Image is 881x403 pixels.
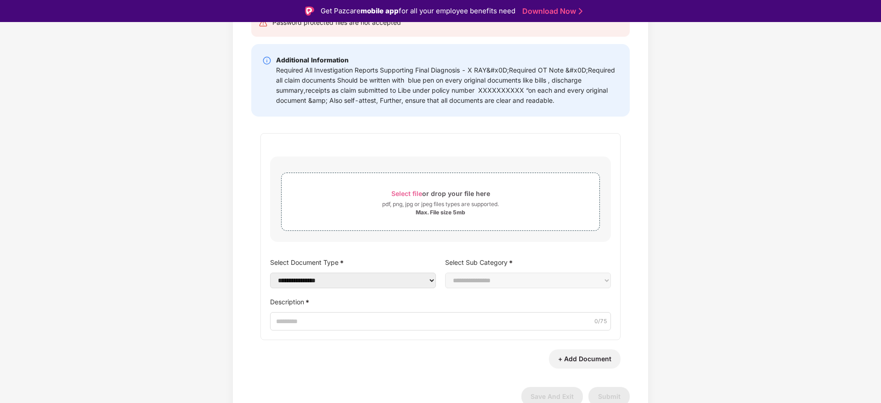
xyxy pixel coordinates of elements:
label: Select Document Type [270,256,436,269]
a: Download Now [522,6,580,16]
strong: mobile app [361,6,399,15]
div: pdf, png, jpg or jpeg files types are supported. [382,200,499,209]
span: Select fileor drop your file herepdf, png, jpg or jpeg files types are supported.Max. File size 5mb [282,180,599,224]
span: Select file [391,190,422,197]
div: Password protected files are not accepted [272,17,401,28]
div: Required All Investigation Reports Supporting Final Diagnosis - X RAY&#x0D;Required OT Note &#x0D... [276,65,619,106]
img: Stroke [579,6,582,16]
img: svg+xml;base64,PHN2ZyBpZD0iSW5mby0yMHgyMCIgeG1sbnM9Imh0dHA6Ly93d3cudzMub3JnLzIwMDAvc3ZnIiB3aWR0aD... [262,56,271,65]
div: or drop your file here [391,187,490,200]
span: Submit [598,392,621,400]
label: Description [270,295,611,308]
label: Select Sub Category [445,256,611,269]
img: svg+xml;base64,PHN2ZyB4bWxucz0iaHR0cDovL3d3dy53My5vcmcvMjAwMC9zdmciIHdpZHRoPSIyNCIgaGVpZ2h0PSIyNC... [259,18,268,28]
b: Additional Information [276,56,349,64]
span: Save And Exit [531,392,574,400]
img: Logo [305,6,314,16]
button: + Add Document [549,349,621,369]
div: Get Pazcare for all your employee benefits need [321,6,515,17]
div: Max. File size 5mb [416,209,465,216]
span: 0 /75 [594,317,607,326]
